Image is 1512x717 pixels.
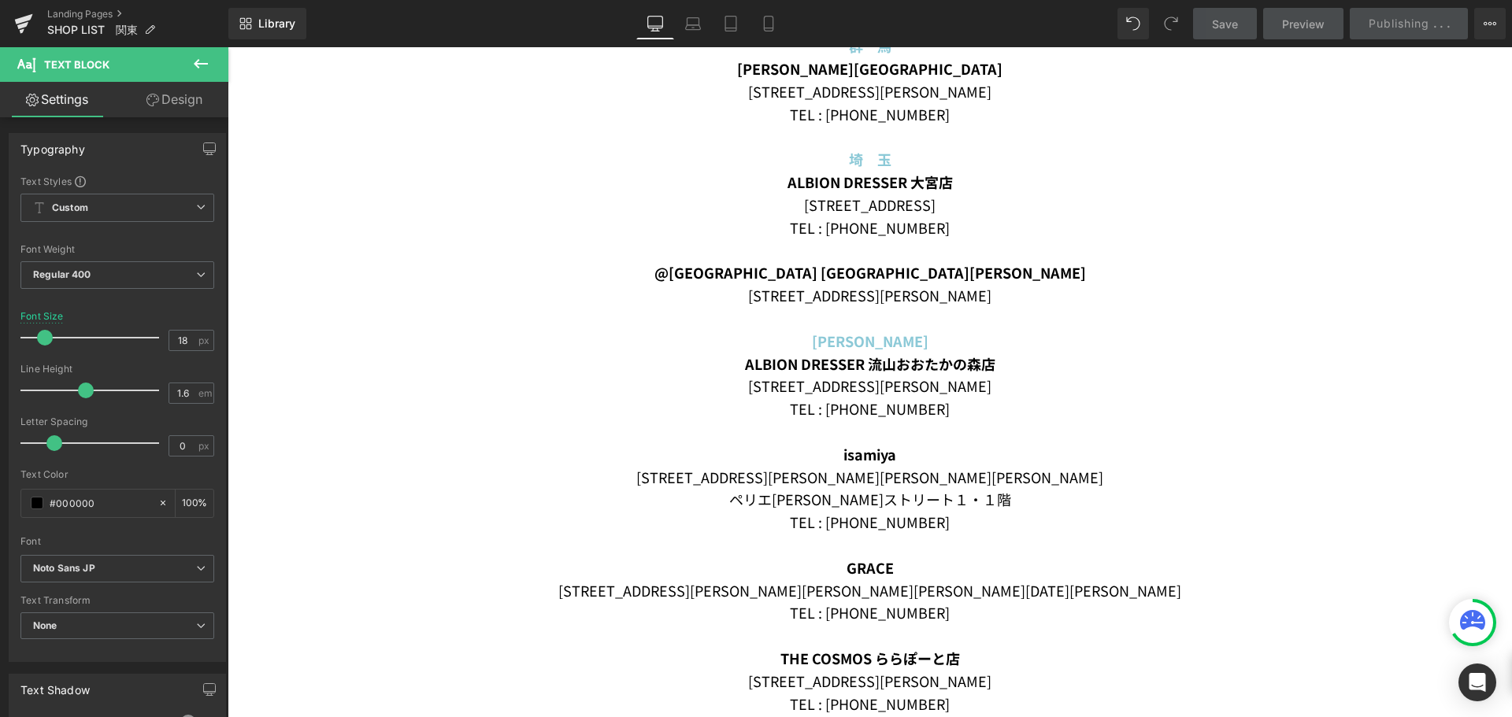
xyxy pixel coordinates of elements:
button: Redo [1155,8,1187,39]
span: [PERSON_NAME][GEOGRAPHIC_DATA] [510,11,775,31]
a: Design [117,82,232,117]
p: [STREET_ADDRESS] [182,146,1103,169]
b: Regular 400 [33,268,91,280]
span: isamiya [616,397,669,417]
b: Custom [52,201,88,215]
span: em [198,388,212,398]
a: Preview [1263,8,1343,39]
p: ペリエ[PERSON_NAME]ストリート１・１階 [182,441,1103,464]
div: Letter Spacing [20,416,214,427]
p: [STREET_ADDRESS][PERSON_NAME] [182,33,1103,56]
p: [STREET_ADDRESS][PERSON_NAME][PERSON_NAME][PERSON_NAME] [182,419,1103,442]
p: [STREET_ADDRESS][PERSON_NAME][PERSON_NAME][PERSON_NAME][DATE][PERSON_NAME] [182,532,1103,555]
b: None [33,619,57,631]
p: TEL : [PHONE_NUMBER] [182,56,1103,79]
a: Tablet [712,8,750,39]
a: Landing Pages [47,8,228,20]
a: Desktop [636,8,674,39]
span: px [198,441,212,451]
span: 埼 玉 [621,102,664,122]
span: @[GEOGRAPHIC_DATA] [GEOGRAPHIC_DATA][PERSON_NAME] [427,215,858,235]
p: [STREET_ADDRESS][PERSON_NAME] [182,237,1103,260]
div: Text Transform [20,595,214,606]
div: % [176,490,213,517]
div: Text Styles [20,175,214,187]
span: Library [258,17,295,31]
span: px [198,335,212,346]
div: Font [20,536,214,547]
div: Text Color [20,469,214,480]
p: [STREET_ADDRESS][PERSON_NAME] [182,327,1103,350]
div: Font Weight [20,244,214,255]
span: Preview [1282,16,1325,32]
span: Save [1212,16,1238,32]
i: Noto Sans JP [33,562,95,575]
a: Mobile [750,8,787,39]
p: TEL : [PHONE_NUMBER] [182,645,1103,668]
span: Text Block [44,58,109,71]
div: Typography [20,134,85,156]
p: TEL : [PHONE_NUMBER] [182,554,1103,577]
span: ALBION DRESSER 大宮店 [560,124,725,145]
a: Laptop [674,8,712,39]
span: ALBION DRESSER 流山おおたかの森店 [517,306,768,327]
span: GRACE [619,510,666,530]
div: Open Intercom Messenger [1458,663,1496,701]
a: New Library [228,8,306,39]
p: TEL : [PHONE_NUMBER] [182,350,1103,373]
span: THE COSMOS ららぽーと店 [553,601,732,621]
input: Color [50,494,150,512]
span: SHOP LIST 関東 [47,24,138,36]
span: [PERSON_NAME] [584,283,701,304]
p: TEL : [PHONE_NUMBER] [182,169,1103,192]
div: Line Height [20,364,214,375]
div: Font Size [20,311,64,322]
button: More [1474,8,1506,39]
div: Text Shadow [20,674,90,697]
p: TEL : [PHONE_NUMBER] [182,464,1103,486]
p: [STREET_ADDRESS][PERSON_NAME] [182,623,1103,645]
button: Undo [1117,8,1149,39]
